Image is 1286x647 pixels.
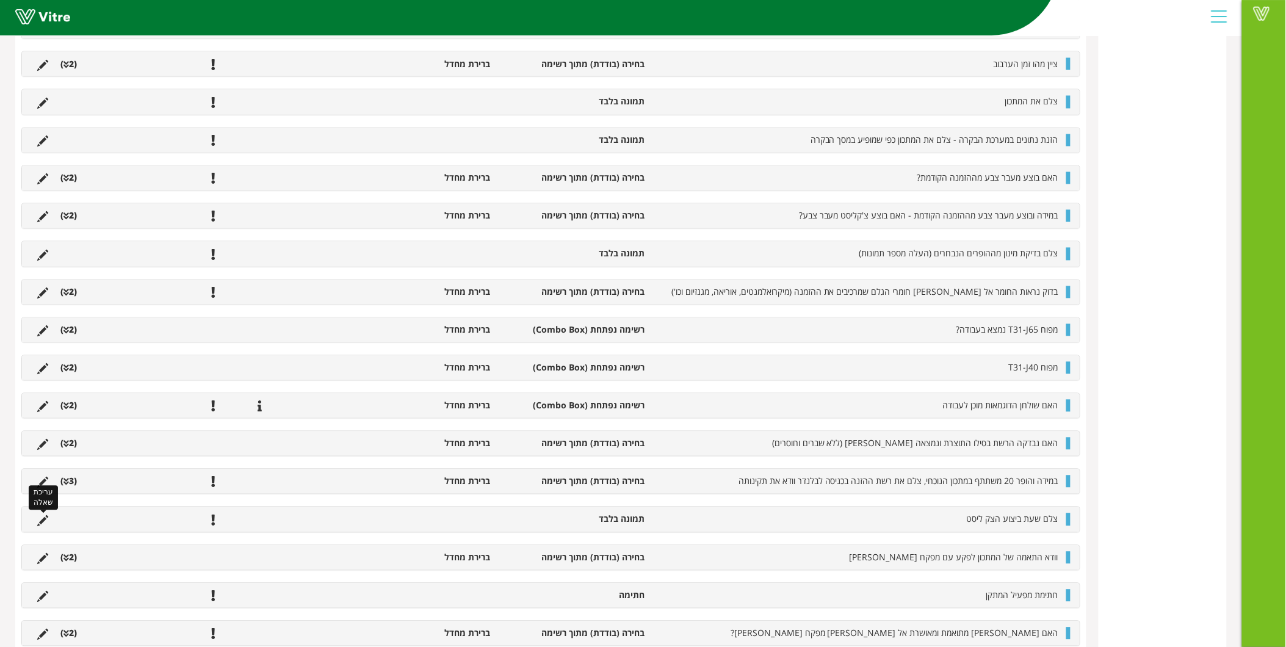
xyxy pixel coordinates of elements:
[739,475,1058,487] span: במידה והופר 20 משתתף במתכון הנוכחי, צלם את רשת ההזנה בכניסה לבלנדר וודא את תקינותה
[341,627,496,640] li: ברירת מחדל
[956,324,1058,336] span: מפוח T31-J65 נמצא בעבודה?
[496,475,651,488] li: בחירה (בודדת) מתוך רשימה
[54,324,83,336] li: (2 )
[496,400,651,412] li: רשימה נפתחת (Combo Box)
[341,324,496,336] li: ברירת מחדל
[496,513,651,526] li: תמונה בלבד
[496,134,651,146] li: תמונה בלבד
[54,438,83,450] li: (2 )
[54,58,83,70] li: (2 )
[496,590,651,602] li: חתימה
[496,58,651,70] li: בחירה (בודדת) מתוך רשימה
[341,552,496,564] li: ברירת מחדל
[496,324,651,336] li: רשימה נפתחת (Combo Box)
[967,513,1058,525] span: צלם שעת ביצוע הצק ליסט
[496,172,651,184] li: בחירה (בודדת) מתוך רשימה
[772,438,1058,449] span: האם נבדקה הרשת בסילו התוצרת ונמצאה [PERSON_NAME] (ללא שברים וחוסרים)
[859,248,1058,259] span: צלם בדיקת מינון מההופרים הנבחרים (העלה מספר תמונות)
[341,172,496,184] li: ברירת מחדל
[29,486,58,510] div: עריכת שאלה
[986,590,1058,601] span: חתימת מפעיל המתקן
[496,248,651,260] li: תמונה בלבד
[341,286,496,298] li: ברירת מחדל
[54,552,83,564] li: (2 )
[1009,362,1058,374] span: מפוח T31-J40
[799,210,1058,222] span: במידה ובוצע מעבר צבע מההזמנה הקודמת - האם בוצע צ'קליסט מעבר צבע?
[341,400,496,412] li: ברירת מחדל
[341,475,496,488] li: ברירת מחדל
[671,286,1058,298] span: בדוק נראות החומר אל [PERSON_NAME] חומרי הגלם שמרכיבים את ההזמנה (מיקרואלמנטים, אוריאה, מגנזיום וכו')
[496,210,651,222] li: בחירה (בודדת) מתוך רשימה
[496,627,651,640] li: בחירה (בודדת) מתוך רשימה
[54,475,83,488] li: (3 )
[1005,96,1058,107] span: צלם את המתכון
[54,400,83,412] li: (2 )
[54,210,83,222] li: (2 )
[54,627,83,640] li: (2 )
[341,362,496,374] li: ברירת מחדל
[341,438,496,450] li: ברירת מחדל
[496,286,651,298] li: בחירה (בודדת) מתוך רשימה
[850,552,1058,563] span: וודא התאמה של המתכון לפקע עם מפקח [PERSON_NAME]
[496,96,651,108] li: תמונה בלבד
[54,362,83,374] li: (2 )
[341,58,496,70] li: ברירת מחדל
[496,552,651,564] li: בחירה (בודדת) מתוך רשימה
[341,210,496,222] li: ברירת מחדל
[917,172,1058,184] span: האם בוצע מעבר צבע מההזמנה הקודמת?
[496,362,651,374] li: רשימה נפתחת (Combo Box)
[496,438,651,450] li: בחירה (בודדת) מתוך רשימה
[943,400,1058,411] span: האם שולחן הדוגמאות מוכן לעבודה
[811,134,1058,146] span: הזנת נתונים במערכת הבקרה - צלם את המתכון כפי שמופיע במסך הבקרה
[54,172,83,184] li: (2 )
[731,627,1058,639] span: האם [PERSON_NAME] מתואמת ומאושרת אל [PERSON_NAME] מפקח [PERSON_NAME]?
[994,58,1058,70] span: ציין מהו זמן הערבוב
[54,286,83,298] li: (2 )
